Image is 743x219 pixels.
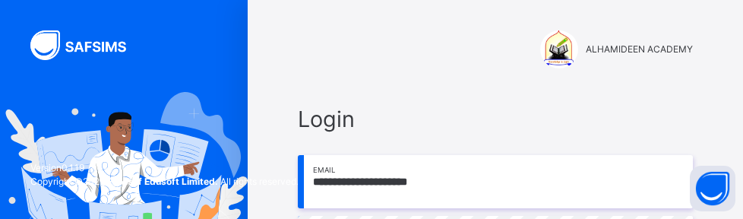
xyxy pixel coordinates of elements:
span: Version 0.1.19 [30,161,299,175]
button: Open asap [690,166,735,211]
span: Copyright © 2025 All rights reserved. [30,176,299,187]
span: Login [298,103,693,135]
span: ALHAMIDEEN ACADEMY [586,43,693,56]
img: SAFSIMS Logo [30,30,144,60]
strong: Flexisaf Edusoft Limited. [107,176,218,187]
